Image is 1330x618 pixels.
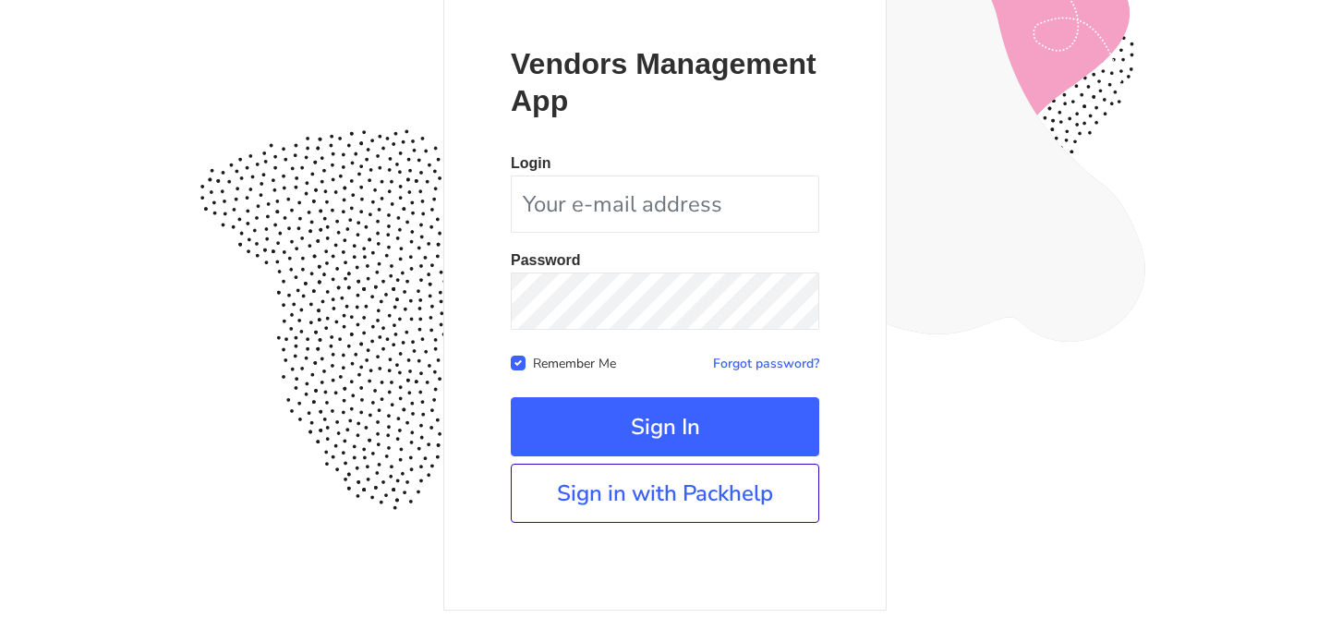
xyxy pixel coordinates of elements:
[511,397,819,456] button: Sign In
[511,176,819,233] input: Your e-mail address
[511,156,819,171] p: Login
[713,355,819,372] a: Forgot password?
[511,464,819,523] a: Sign in with Packhelp
[511,253,819,268] p: Password
[511,45,819,119] p: Vendors Management App
[533,352,616,372] label: Remember Me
